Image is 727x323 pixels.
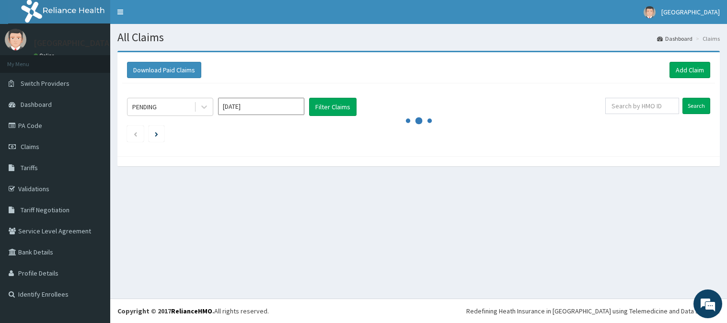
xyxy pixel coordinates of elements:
div: Redefining Heath Insurance in [GEOGRAPHIC_DATA] using Telemedicine and Data Science! [466,306,720,316]
span: [GEOGRAPHIC_DATA] [661,8,720,16]
span: Tariff Negotiation [21,206,69,214]
p: [GEOGRAPHIC_DATA] [34,39,113,47]
h1: All Claims [117,31,720,44]
a: Dashboard [657,35,692,43]
input: Search by HMO ID [605,98,679,114]
a: Online [34,52,57,59]
button: Filter Claims [309,98,357,116]
div: PENDING [132,102,157,112]
input: Select Month and Year [218,98,304,115]
img: User Image [644,6,656,18]
span: Tariffs [21,163,38,172]
a: RelianceHMO [171,307,212,315]
a: Add Claim [669,62,710,78]
footer: All rights reserved. [110,299,727,323]
img: User Image [5,29,26,50]
span: Dashboard [21,100,52,109]
button: Download Paid Claims [127,62,201,78]
strong: Copyright © 2017 . [117,307,214,315]
span: Claims [21,142,39,151]
span: Switch Providers [21,79,69,88]
li: Claims [693,35,720,43]
input: Search [682,98,710,114]
a: Next page [155,129,158,138]
svg: audio-loading [404,106,433,135]
a: Previous page [133,129,138,138]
